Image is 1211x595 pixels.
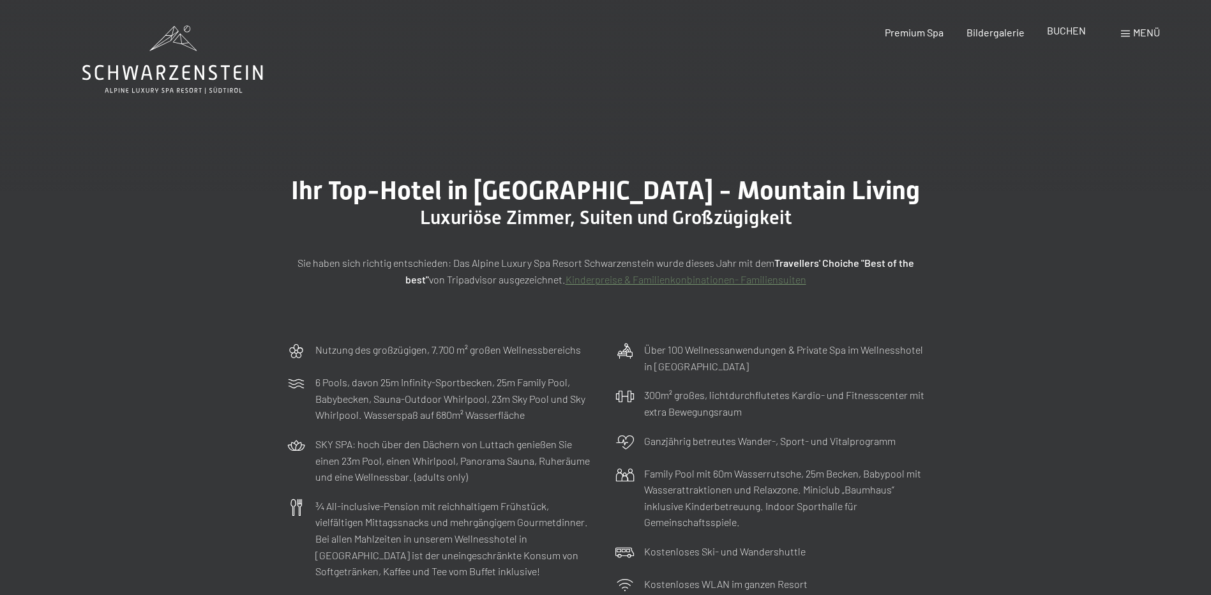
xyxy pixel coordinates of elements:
span: Ihr Top-Hotel in [GEOGRAPHIC_DATA] - Mountain Living [291,176,920,206]
span: Menü [1133,26,1160,38]
p: Kostenloses WLAN im ganzen Resort [644,576,808,592]
span: Luxuriöse Zimmer, Suiten und Großzügigkeit [420,206,792,229]
p: Sie haben sich richtig entschieden: Das Alpine Luxury Spa Resort Schwarzenstein wurde dieses Jahr... [287,255,925,287]
p: Über 100 Wellnessanwendungen & Private Spa im Wellnesshotel in [GEOGRAPHIC_DATA] [644,342,925,374]
p: 6 Pools, davon 25m Infinity-Sportbecken, 25m Family Pool, Babybecken, Sauna-Outdoor Whirlpool, 23... [315,374,596,423]
a: Bildergalerie [967,26,1025,38]
p: SKY SPA: hoch über den Dächern von Luttach genießen Sie einen 23m Pool, einen Whirlpool, Panorama... [315,436,596,485]
a: BUCHEN [1047,24,1086,36]
p: Nutzung des großzügigen, 7.700 m² großen Wellnessbereichs [315,342,581,358]
p: Kostenloses Ski- und Wandershuttle [644,543,806,560]
strong: Travellers' Choiche "Best of the best" [405,257,914,285]
p: Family Pool mit 60m Wasserrutsche, 25m Becken, Babypool mit Wasserattraktionen und Relaxzone. Min... [644,465,925,531]
p: Ganzjährig betreutes Wander-, Sport- und Vitalprogramm [644,433,896,449]
a: Kinderpreise & Familienkonbinationen- Familiensuiten [566,273,806,285]
p: ¾ All-inclusive-Pension mit reichhaltigem Frühstück, vielfältigen Mittagssnacks und mehrgängigem ... [315,498,596,580]
a: Premium Spa [885,26,944,38]
p: 300m² großes, lichtdurchflutetes Kardio- und Fitnesscenter mit extra Bewegungsraum [644,387,925,419]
